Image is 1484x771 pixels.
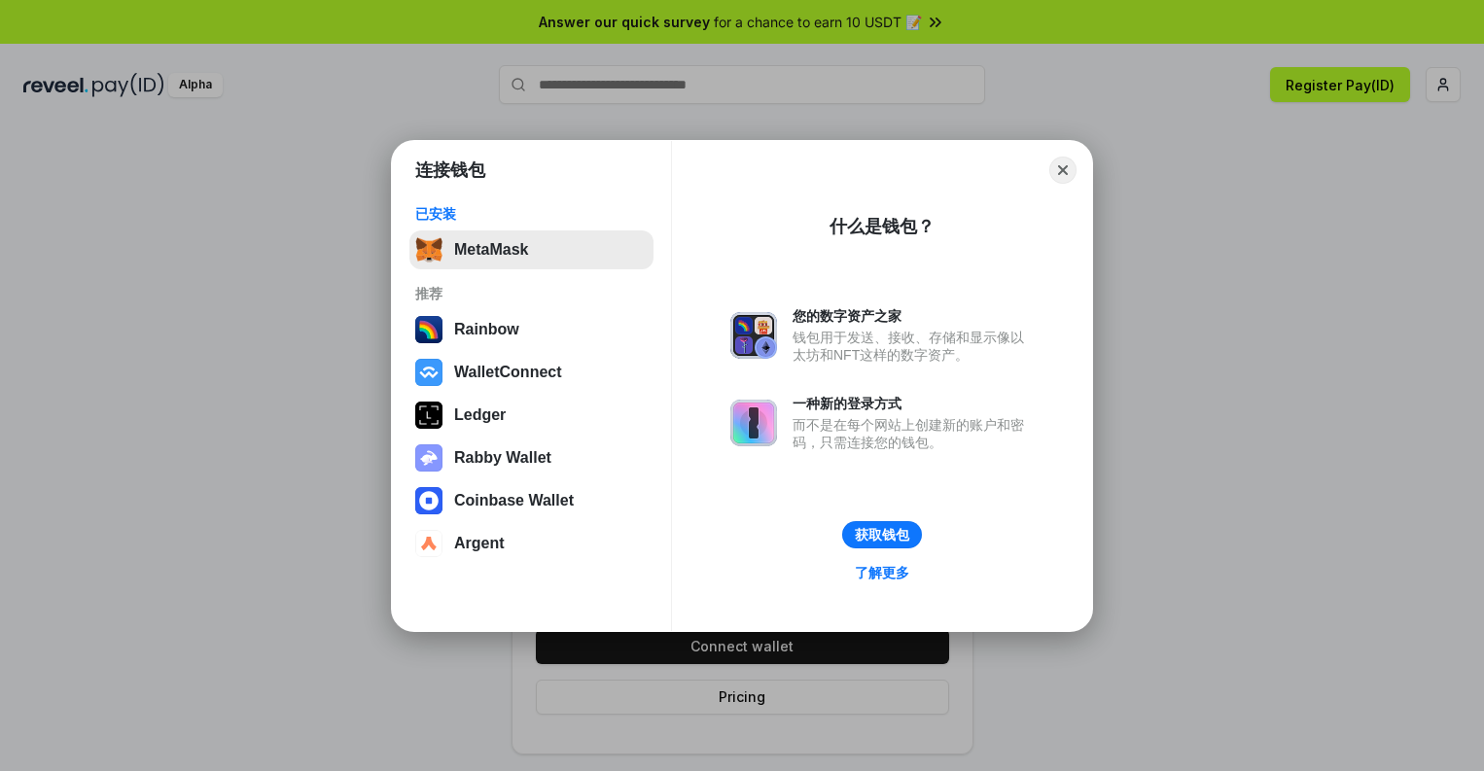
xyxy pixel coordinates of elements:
img: svg+xml,%3Csvg%20width%3D%22120%22%20height%3D%22120%22%20viewBox%3D%220%200%20120%20120%22%20fil... [415,316,442,343]
img: svg+xml,%3Csvg%20xmlns%3D%22http%3A%2F%2Fwww.w3.org%2F2000%2Fsvg%22%20fill%3D%22none%22%20viewBox... [415,444,442,472]
div: 钱包用于发送、接收、存储和显示像以太坊和NFT这样的数字资产。 [793,329,1034,364]
div: 了解更多 [855,564,909,581]
div: 什么是钱包？ [830,215,935,238]
div: Coinbase Wallet [454,492,574,509]
button: WalletConnect [409,353,654,392]
img: svg+xml,%3Csvg%20fill%3D%22none%22%20height%3D%2233%22%20viewBox%3D%220%200%2035%2033%22%20width%... [415,236,442,263]
button: Rainbow [409,310,654,349]
div: Ledger [454,406,506,424]
button: Argent [409,524,654,563]
img: svg+xml,%3Csvg%20width%3D%2228%22%20height%3D%2228%22%20viewBox%3D%220%200%2028%2028%22%20fill%3D... [415,530,442,557]
img: svg+xml,%3Csvg%20xmlns%3D%22http%3A%2F%2Fwww.w3.org%2F2000%2Fsvg%22%20fill%3D%22none%22%20viewBox... [730,312,777,359]
div: WalletConnect [454,364,562,381]
button: Close [1049,157,1077,184]
div: Rainbow [454,321,519,338]
img: svg+xml,%3Csvg%20xmlns%3D%22http%3A%2F%2Fwww.w3.org%2F2000%2Fsvg%22%20width%3D%2228%22%20height%3... [415,402,442,429]
button: Ledger [409,396,654,435]
button: Coinbase Wallet [409,481,654,520]
img: svg+xml,%3Csvg%20width%3D%2228%22%20height%3D%2228%22%20viewBox%3D%220%200%2028%2028%22%20fill%3D... [415,359,442,386]
div: 一种新的登录方式 [793,395,1034,412]
div: 已安装 [415,205,648,223]
a: 了解更多 [843,560,921,585]
button: MetaMask [409,230,654,269]
div: 推荐 [415,285,648,302]
div: 而不是在每个网站上创建新的账户和密码，只需连接您的钱包。 [793,416,1034,451]
div: 获取钱包 [855,526,909,543]
button: 获取钱包 [842,521,922,548]
h1: 连接钱包 [415,158,485,182]
div: 您的数字资产之家 [793,307,1034,325]
div: Argent [454,535,505,552]
button: Rabby Wallet [409,438,654,477]
div: MetaMask [454,241,528,259]
img: svg+xml,%3Csvg%20xmlns%3D%22http%3A%2F%2Fwww.w3.org%2F2000%2Fsvg%22%20fill%3D%22none%22%20viewBox... [730,400,777,446]
div: Rabby Wallet [454,449,551,467]
img: svg+xml,%3Csvg%20width%3D%2228%22%20height%3D%2228%22%20viewBox%3D%220%200%2028%2028%22%20fill%3D... [415,487,442,514]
